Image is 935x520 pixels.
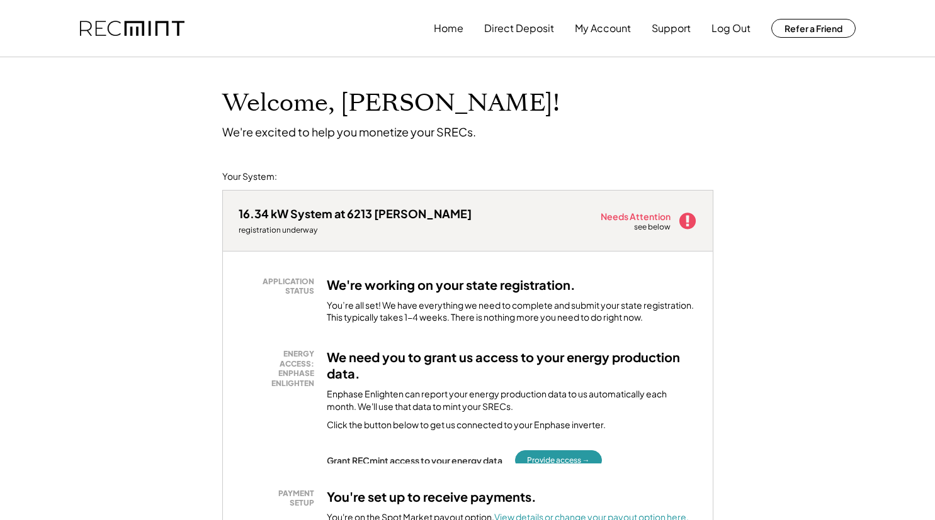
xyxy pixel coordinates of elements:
h3: We need you to grant us access to your energy production data. [327,349,697,382]
button: Refer a Friend [771,19,856,38]
button: Direct Deposit [484,16,554,41]
div: 16.34 kW System at 6213 [PERSON_NAME] [239,206,472,221]
button: My Account [575,16,631,41]
div: Your System: [222,170,277,183]
div: Grant RECmint access to your energy data [327,455,502,466]
div: You’re all set! We have everything we need to complete and submit your state registration. This t... [327,299,697,324]
h3: We're working on your state registration. [327,277,575,293]
div: APPLICATION STATUS [245,277,314,296]
button: Log Out [711,16,751,41]
button: Provide access → [515,450,602,470]
div: ENERGY ACCESS: ENPHASE ENLIGHTEN [245,349,314,388]
h3: You're set up to receive payments. [327,489,536,505]
div: registration underway [239,225,472,235]
h1: Welcome, [PERSON_NAME]! [222,89,560,118]
div: PAYMENT SETUP [245,489,314,508]
div: We're excited to help you monetize your SRECs. [222,124,476,139]
div: Click the button below to get us connected to your Enphase inverter. [327,419,606,431]
div: see below [634,222,672,233]
img: recmint-logotype%403x.png [80,21,184,36]
button: Support [652,16,691,41]
button: Home [434,16,463,41]
div: Enphase Enlighten can report your energy production data to us automatically each month. We'll us... [327,388,697,412]
div: Needs Attention [601,212,672,221]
